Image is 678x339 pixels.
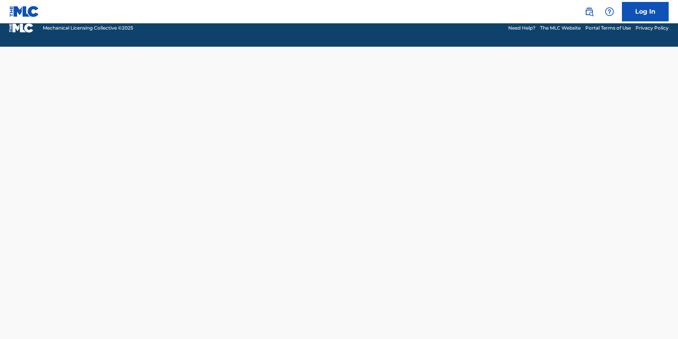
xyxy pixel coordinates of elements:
div: Help [602,4,617,19]
a: Log In [622,2,669,21]
img: help [605,7,614,16]
a: The MLC Website [540,25,581,32]
a: Need Help? [508,25,535,32]
img: logo [9,23,33,33]
img: search [585,7,594,16]
a: Portal Terms of Use [585,25,631,32]
img: MLC Logo [9,6,39,17]
a: Privacy Policy [636,25,669,32]
span: Mechanical Licensing Collective © 2025 [43,25,133,32]
a: Public Search [581,4,597,19]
